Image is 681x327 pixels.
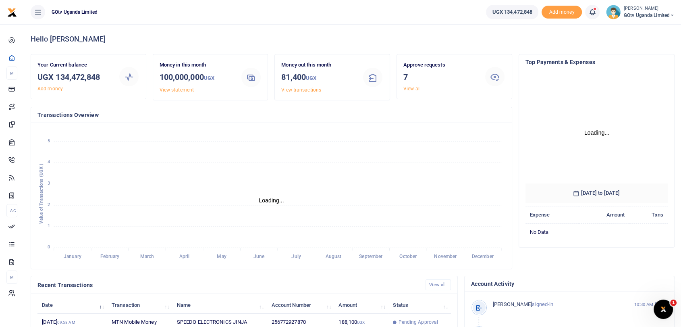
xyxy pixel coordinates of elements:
a: Add money [542,8,582,15]
a: profile-user [PERSON_NAME] GOtv Uganda Limited [606,5,675,19]
span: Pending Approval [398,319,438,326]
h4: Recent Transactions [37,281,419,290]
tspan: January [64,254,81,259]
span: UGX 134,472,848 [492,8,532,16]
h3: 100,000,000 [160,71,234,84]
h3: 7 [403,71,478,83]
h4: Hello [PERSON_NAME] [31,35,675,44]
a: UGX 134,472,848 [486,5,538,19]
tspan: June [253,254,265,259]
h4: Account Activity [471,279,668,288]
tspan: 5 [48,138,50,144]
small: UGX [306,75,316,81]
li: Ac [6,204,17,217]
tspan: 1 [48,223,50,229]
tspan: 0 [48,244,50,250]
p: Money in this month [160,61,234,69]
tspan: February [100,254,120,259]
small: UGX [204,75,214,81]
iframe: Intercom live chat [654,300,673,319]
th: Date: activate to sort column descending [37,296,107,314]
th: Amount: activate to sort column ascending [334,296,388,314]
td: No data [525,223,668,240]
a: View statement [160,87,194,93]
p: Your Current balance [37,61,112,69]
img: profile-user [606,5,621,19]
text: Loading... [259,197,284,204]
th: Txns [629,206,668,224]
small: 10:30 AM [DATE] [634,301,668,308]
tspan: March [140,254,154,259]
tspan: May [217,254,226,259]
a: Add money [37,86,63,92]
p: signed-in [493,300,624,309]
li: M [6,271,17,284]
th: Transaction: activate to sort column ascending [107,296,172,314]
th: Name: activate to sort column ascending [172,296,267,314]
p: Money out this month [281,61,356,69]
p: Approve requests [403,61,478,69]
h3: UGX 134,472,848 [37,71,112,83]
tspan: October [399,254,417,259]
tspan: 3 [48,181,50,186]
a: View all [426,279,451,290]
tspan: November [434,254,457,259]
th: Status: activate to sort column ascending [388,296,451,314]
text: Loading... [584,129,609,136]
span: GOtv Uganda Limited [624,12,675,19]
small: [PERSON_NAME] [624,5,675,12]
tspan: April [179,254,190,259]
span: Add money [542,6,582,19]
text: Value of Transactions (UGX ) [39,164,44,224]
span: GOtv Uganda Limited [48,8,101,16]
tspan: 4 [48,159,50,165]
a: View transactions [281,87,321,93]
img: logo-small [7,8,17,17]
span: [PERSON_NAME] [493,301,532,307]
h4: Top Payments & Expenses [525,58,668,67]
a: logo-small logo-large logo-large [7,9,17,15]
th: Expense [525,206,579,224]
li: Toup your wallet [542,6,582,19]
span: 1 [670,300,677,306]
th: Amount [579,206,629,224]
tspan: August [326,254,342,259]
li: Wallet ballance [483,5,542,19]
tspan: September [359,254,383,259]
tspan: December [472,254,494,259]
h6: [DATE] to [DATE] [525,183,668,203]
li: M [6,67,17,80]
tspan: July [291,254,301,259]
th: Account Number: activate to sort column ascending [267,296,334,314]
h3: 81,400 [281,71,356,84]
small: 09:58 AM [57,320,75,325]
h4: Transactions Overview [37,110,505,119]
a: View all [403,86,421,92]
tspan: 2 [48,202,50,207]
